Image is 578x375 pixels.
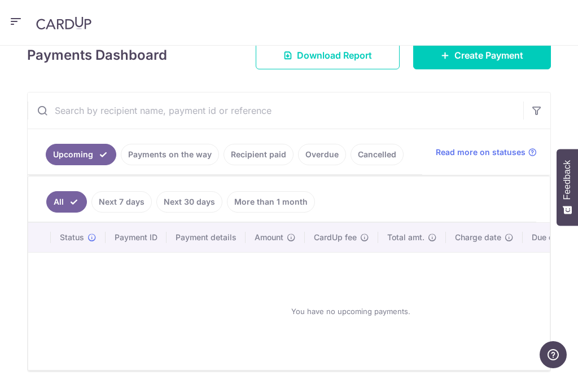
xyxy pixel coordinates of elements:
span: Charge date [455,232,501,243]
th: Payment ID [106,223,167,252]
input: Search by recipient name, payment id or reference [28,92,523,129]
button: Feedback - Show survey [557,149,578,226]
span: Download Report [297,48,372,62]
a: Cancelled [351,144,404,165]
span: Due date [532,232,566,243]
th: Payment details [167,223,246,252]
a: Recipient paid [224,144,294,165]
a: Overdue [298,144,346,165]
span: Amount [255,232,283,243]
a: Read more on statuses [436,147,537,158]
a: Payments on the way [121,144,219,165]
span: Feedback [562,160,572,200]
a: Download Report [256,41,400,69]
span: Create Payment [454,48,523,62]
img: CardUp [36,16,91,30]
a: Upcoming [46,144,116,165]
span: Total amt. [387,232,424,243]
h4: Payments Dashboard [27,45,167,65]
iframe: Opens a widget where you can find more information [540,341,567,369]
span: CardUp fee [314,232,357,243]
span: Status [60,232,84,243]
a: Next 30 days [156,191,222,213]
a: Next 7 days [91,191,152,213]
a: Create Payment [413,41,551,69]
a: More than 1 month [227,191,315,213]
span: Read more on statuses [436,147,526,158]
a: All [46,191,87,213]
